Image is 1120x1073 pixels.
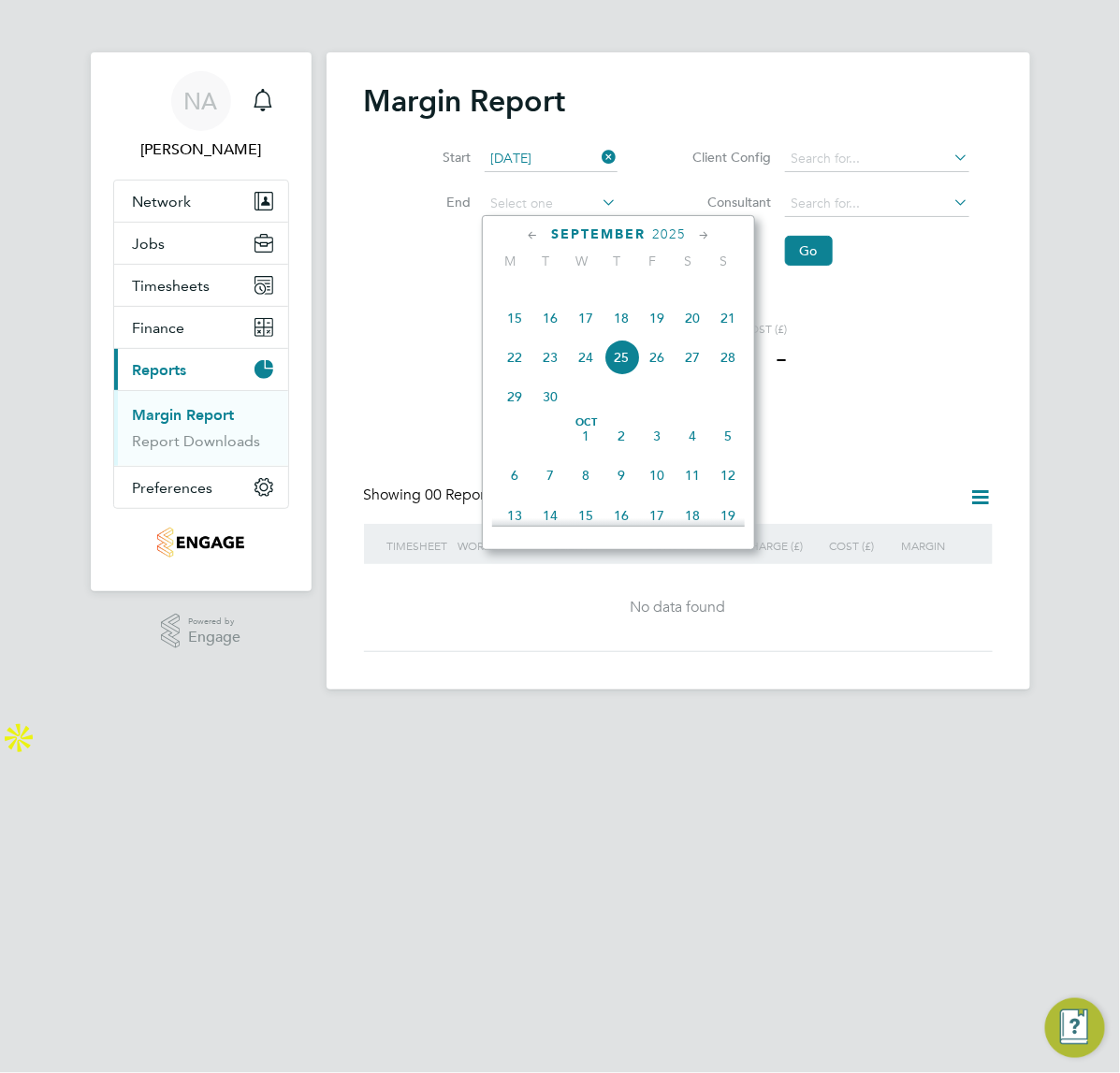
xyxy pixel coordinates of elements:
[113,138,289,161] span: Nicola Arch
[599,253,634,269] span: T
[188,630,240,645] span: Engage
[639,498,675,533] span: 17
[785,236,833,266] button: Go
[91,52,312,591] nav: Main navigation
[184,89,218,113] span: NA
[114,223,288,264] button: Jobs
[710,498,746,533] span: 19
[426,486,497,504] span: 00 Reports
[568,418,604,428] span: Oct
[652,226,686,242] span: 2025
[568,498,604,533] span: 15
[387,194,472,210] label: End
[705,253,741,269] span: S
[497,457,532,493] span: 6
[113,528,289,558] a: Go to home page
[675,418,710,454] span: 4
[453,524,547,567] div: Worker
[497,498,532,533] span: 13
[133,361,187,379] span: Reports
[737,524,808,567] div: Charge (£)
[161,614,240,649] a: Powered byEngage
[114,307,288,348] button: Finance
[528,253,563,269] span: T
[634,253,670,269] span: F
[113,71,289,161] a: NA[PERSON_NAME]
[1045,998,1105,1058] button: Engage Resource Center
[675,498,710,533] span: 18
[879,524,950,567] div: Margin
[675,340,710,375] span: 27
[568,418,604,454] span: 1
[497,300,532,336] span: 15
[675,300,710,336] span: 20
[639,340,675,375] span: 26
[670,253,705,269] span: S
[114,265,288,306] button: Timesheets
[639,300,675,336] span: 19
[485,146,618,172] input: Select one
[604,340,639,375] span: 25
[383,524,454,567] div: Timesheet
[675,457,710,493] span: 11
[157,528,244,558] img: hvacrecruitment-logo-retina.png
[639,418,675,454] span: 3
[710,340,746,375] span: 28
[497,340,532,375] span: 22
[710,418,746,454] span: 5
[664,149,772,166] label: Client Config
[568,300,604,336] span: 17
[532,457,568,493] span: 7
[639,457,675,493] span: 10
[568,340,604,375] span: 24
[604,498,639,533] span: 16
[604,418,639,454] span: 2
[532,379,568,414] span: 30
[785,146,969,172] input: Search for...
[114,349,288,390] button: Reports
[133,319,185,337] span: Finance
[532,340,568,375] span: 23
[568,457,604,493] span: 8
[364,82,993,120] h2: Margin Report
[133,432,261,450] a: Report Downloads
[532,498,568,533] span: 14
[664,194,772,210] label: Consultant
[133,277,211,295] span: Timesheets
[188,614,240,630] span: Powered by
[785,191,969,217] input: Search for...
[807,524,879,567] div: Cost (£)
[133,406,235,424] a: Margin Report
[383,598,974,617] div: No data found
[604,457,639,493] span: 9
[387,149,472,166] label: Start
[563,253,599,269] span: W
[114,390,288,466] div: Reports
[551,226,646,242] span: September
[364,486,501,505] div: Showing
[710,300,746,336] span: 21
[492,253,528,269] span: M
[133,235,166,253] span: Jobs
[497,379,532,414] span: 29
[485,191,618,217] input: Select one
[604,300,639,336] span: 18
[114,467,288,508] button: Preferences
[114,181,288,222] button: Network
[710,457,746,493] span: 12
[133,479,213,497] span: Preferences
[133,193,192,210] span: Network
[532,300,568,336] span: 16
